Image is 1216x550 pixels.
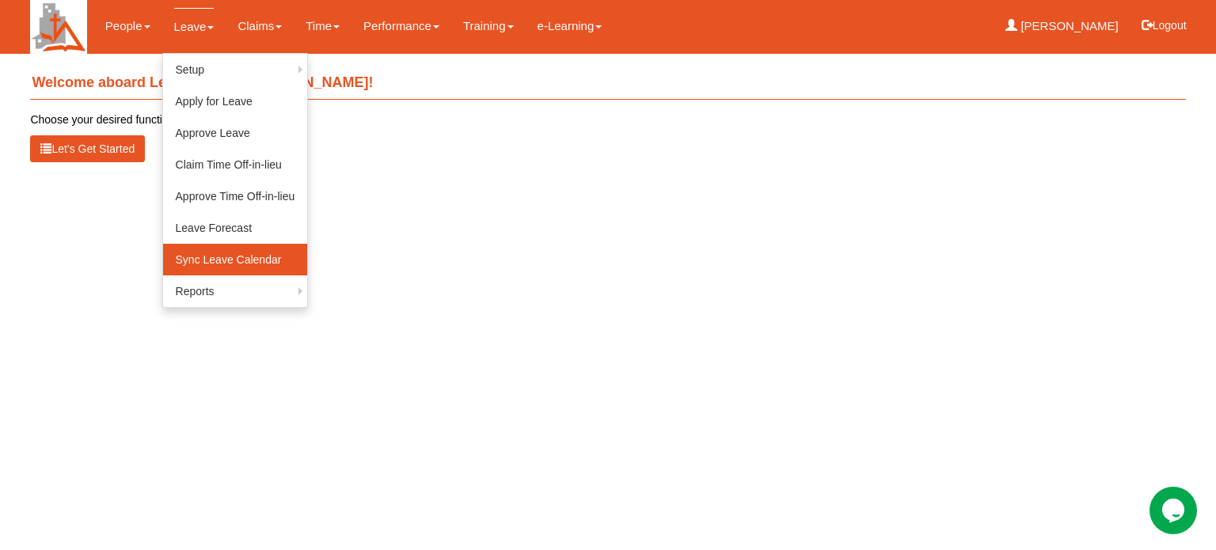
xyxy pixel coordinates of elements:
a: [PERSON_NAME] [1005,8,1119,44]
a: Leave [174,8,215,45]
iframe: chat widget [1149,487,1200,534]
a: Time [306,8,340,44]
button: Logout [1130,6,1198,44]
a: Performance [363,8,439,44]
a: Leave Forecast [163,212,308,244]
a: Claims [237,8,282,44]
a: Sync Leave Calendar [163,244,308,275]
button: Let’s Get Started [30,135,145,162]
a: People [105,8,150,44]
a: e-Learning [538,8,602,44]
a: Reports [163,275,308,307]
a: Training [463,8,514,44]
h4: Welcome aboard Learn Anchor, [PERSON_NAME]! [30,67,1185,100]
a: Apply for Leave [163,85,308,117]
a: Setup [163,54,308,85]
a: Approve Time Off-in-lieu [163,180,308,212]
img: H+Cupd5uQsr4AAAAAElFTkSuQmCC [30,1,86,54]
a: Claim Time Off-in-lieu [163,149,308,180]
a: Approve Leave [163,117,308,149]
p: Choose your desired function from the menu above. [30,112,1185,127]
